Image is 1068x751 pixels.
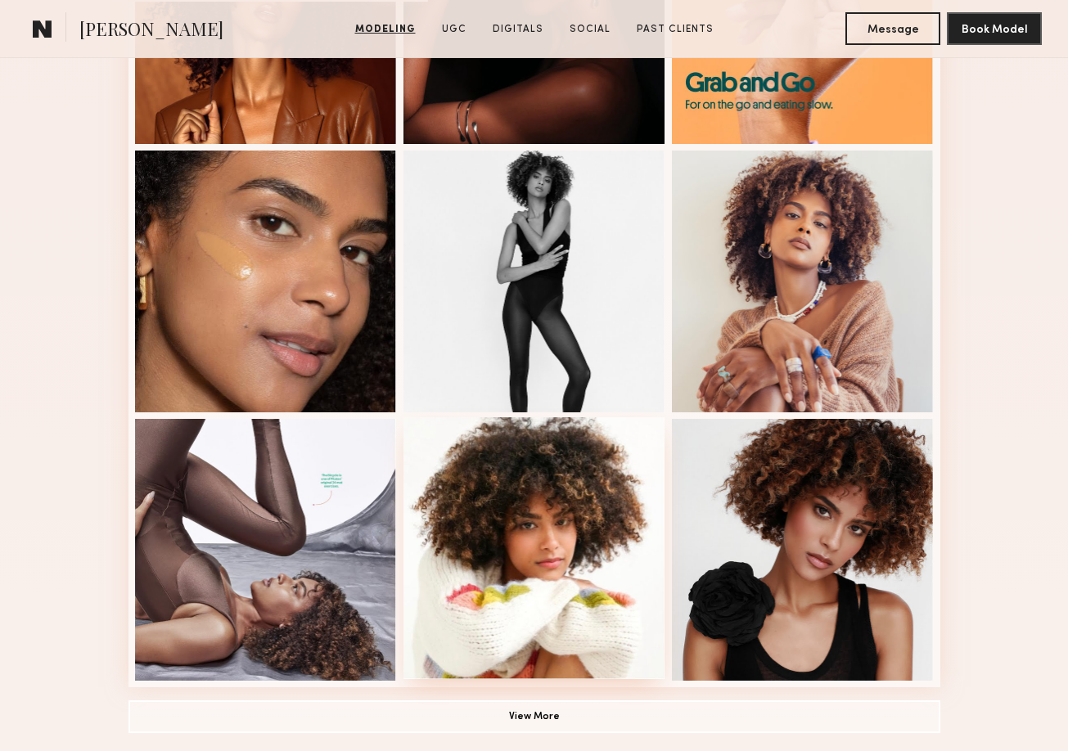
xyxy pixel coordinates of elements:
[947,21,1042,35] a: Book Model
[563,22,617,37] a: Social
[845,12,940,45] button: Message
[630,22,720,37] a: Past Clients
[947,12,1042,45] button: Book Model
[128,700,940,733] button: View More
[435,22,473,37] a: UGC
[349,22,422,37] a: Modeling
[79,16,223,45] span: [PERSON_NAME]
[486,22,550,37] a: Digitals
